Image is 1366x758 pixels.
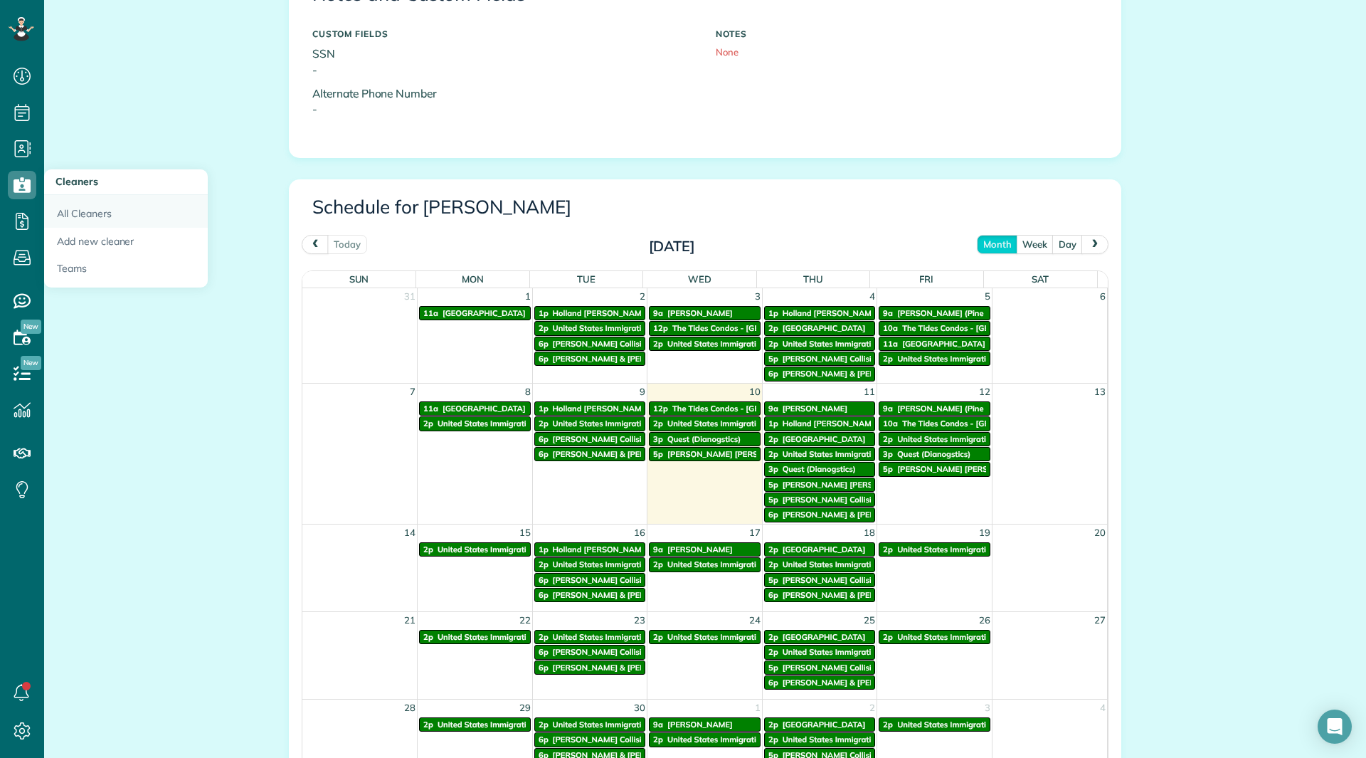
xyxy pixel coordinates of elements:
span: 2p [883,434,893,444]
span: United States Immigration Office [897,354,1020,364]
span: 2p [768,647,778,657]
span: Thu [803,273,823,285]
span: 1p [768,419,778,428]
span: 12p [653,404,668,414]
span: 3 [753,288,762,305]
span: United States Immigration Office [897,434,1020,444]
span: [GEOGRAPHIC_DATA] [443,308,526,318]
a: 2p [GEOGRAPHIC_DATA] [764,717,876,732]
a: 6p [PERSON_NAME] Collision Center - [GEOGRAPHIC_DATA] [534,432,646,446]
span: 10a [883,323,898,333]
span: 1p [768,308,778,318]
span: 6 [1098,288,1107,305]
a: 2p United States Immigration Office [419,416,531,431]
span: 2p [539,559,549,569]
a: 2p United States Immigration Office [879,630,990,644]
span: [PERSON_NAME] [PERSON_NAME] Financial [667,449,835,459]
span: [PERSON_NAME] (Pine Bay Homeowners Assoc - Pool Area) [897,404,1123,414]
a: 11a [GEOGRAPHIC_DATA] [419,401,531,416]
span: 2p [768,434,778,444]
span: The Tides Condos - [GEOGRAPHIC_DATA] [672,404,829,414]
span: 2 [638,288,647,305]
span: 10 [748,384,762,400]
a: All Cleaners [44,195,208,228]
a: 12p The Tides Condos - [GEOGRAPHIC_DATA] [649,401,761,416]
span: Sat [1032,273,1049,285]
span: 2p [768,544,778,554]
span: 11a [423,404,438,414]
span: 2p [653,735,663,744]
span: [PERSON_NAME] & [PERSON_NAME] (Unity Corp (Senator [PERSON_NAME] [GEOGRAPHIC_DATA])) [553,449,930,459]
div: Open Intercom Messenger [1318,710,1352,744]
span: 13 [1093,384,1107,400]
a: 2p United States Immigration Office [764,557,876,572]
span: 6p [539,663,549,673]
a: 2p United States Immigration Office [534,717,646,732]
span: 3 [983,700,992,716]
a: 2p United States Immigration Office [764,447,876,461]
span: The Tides Condos - [GEOGRAPHIC_DATA] [902,323,1059,333]
span: United States Immigration Office [667,559,790,569]
a: 3p Quest (Dianogstics) [764,462,876,476]
span: 8 [524,384,532,400]
span: 11a [883,339,898,349]
span: 26 [978,612,992,628]
span: 21 [403,612,417,628]
span: 2p [768,449,778,459]
a: 2p United States Immigration Office [534,557,646,572]
a: 5p [PERSON_NAME] [PERSON_NAME] Financial [649,447,761,461]
span: 24 [748,612,762,628]
span: [PERSON_NAME] Collision Center - [GEOGRAPHIC_DATA] [783,354,998,364]
a: 6p [PERSON_NAME] & [PERSON_NAME] (Unity Corp (Senator [PERSON_NAME] [GEOGRAPHIC_DATA])) [764,588,876,602]
a: 10a The Tides Condos - [GEOGRAPHIC_DATA] [879,321,990,335]
span: 9a [653,544,663,554]
a: 2p United States Immigration Office [764,732,876,747]
span: Quest (Dianogstics) [897,449,970,459]
span: 6p [768,369,778,379]
span: Sun [349,273,369,285]
span: 2p [653,339,663,349]
span: Holland [PERSON_NAME] Clubhouse [553,544,690,554]
span: Quest (Dianogstics) [783,464,856,474]
span: [PERSON_NAME] & [PERSON_NAME] (Unity Corp (Senator [PERSON_NAME] [GEOGRAPHIC_DATA])) [553,590,930,600]
span: 2p [539,323,549,333]
span: Fri [919,273,933,285]
span: 1 [753,700,762,716]
span: The Tides Condos - [GEOGRAPHIC_DATA] [672,323,829,333]
span: [PERSON_NAME] [667,308,733,318]
span: 28 [403,700,417,716]
span: [PERSON_NAME] Collision Center - [GEOGRAPHIC_DATA] [783,495,998,505]
span: 9a [883,404,893,414]
span: [PERSON_NAME] & [PERSON_NAME] (Unity Corp (Senator [PERSON_NAME] [GEOGRAPHIC_DATA])) [783,510,1160,520]
h3: Schedule for [PERSON_NAME] [312,197,1098,218]
span: 2p [653,419,663,428]
span: 1p [539,308,549,318]
span: 29 [518,700,532,716]
a: 6p [PERSON_NAME] Collision Center - [GEOGRAPHIC_DATA] [534,573,646,587]
span: United States Immigration Office [553,419,675,428]
span: 5p [653,449,663,459]
span: 2p [768,339,778,349]
a: 9a [PERSON_NAME] (Pine Bay Homeowners Assoc - Pool Area) [879,401,990,416]
span: None [716,46,738,58]
span: 3p [653,434,663,444]
span: 5p [768,480,778,490]
a: 6p [PERSON_NAME] Collision Center - [GEOGRAPHIC_DATA] [534,337,646,351]
span: [PERSON_NAME] Collision Center - [GEOGRAPHIC_DATA] [783,575,998,585]
button: month [977,235,1018,254]
a: 6p [PERSON_NAME] & [PERSON_NAME] (Unity Corp (Senator [PERSON_NAME] [GEOGRAPHIC_DATA])) [534,660,646,675]
span: 12p [653,323,668,333]
span: 25 [862,612,877,628]
span: 2p [883,632,893,642]
span: 2p [768,559,778,569]
span: 6p [539,339,549,349]
span: 2p [653,559,663,569]
button: week [1016,235,1054,254]
a: 6p [PERSON_NAME] & [PERSON_NAME] (Unity Corp (Senator [PERSON_NAME] [GEOGRAPHIC_DATA])) [534,352,646,366]
span: [GEOGRAPHIC_DATA] [783,720,866,730]
button: next [1081,235,1108,254]
span: 2p [539,720,549,730]
span: 15 [518,525,532,541]
span: United States Immigration Office [553,632,675,642]
span: 11a [423,308,438,318]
